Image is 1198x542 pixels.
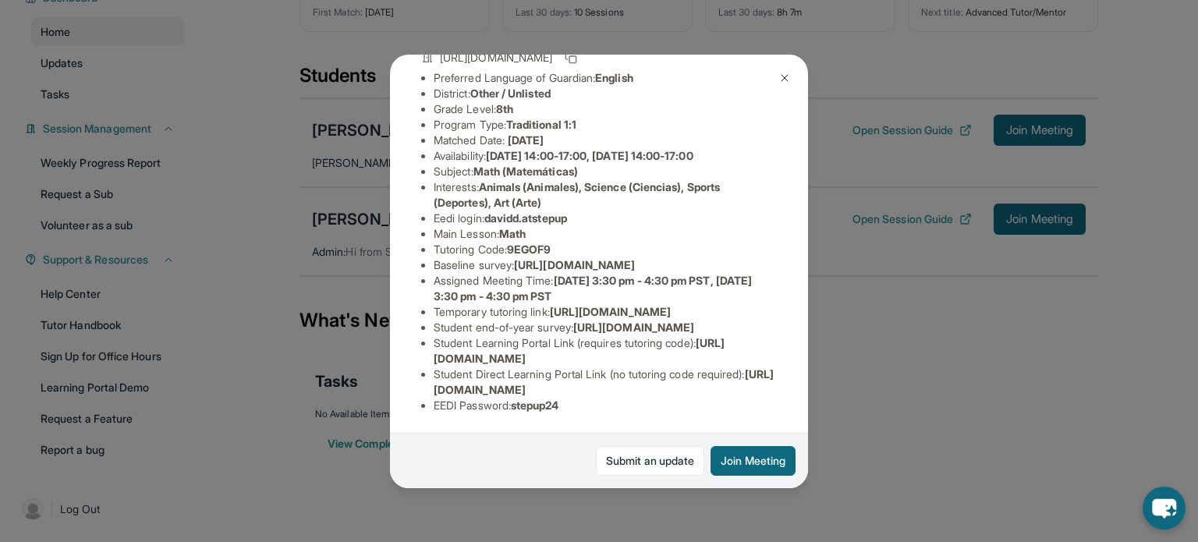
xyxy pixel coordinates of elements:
span: Traditional 1:1 [506,118,576,131]
span: [DATE] 14:00-17:00, [DATE] 14:00-17:00 [486,149,693,162]
button: Join Meeting [711,446,796,476]
span: [URL][DOMAIN_NAME] [514,258,635,271]
span: davidd.atstepup [484,211,567,225]
span: English [595,71,633,84]
li: Matched Date: [434,133,777,148]
li: Baseline survey : [434,257,777,273]
li: Student Direct Learning Portal Link (no tutoring code required) : [434,367,777,398]
li: Subject : [434,164,777,179]
span: [DATE] 3:30 pm - 4:30 pm PST, [DATE] 3:30 pm - 4:30 pm PST [434,274,752,303]
button: Copy link [562,48,580,67]
span: Animals (Animales), Science (Ciencias), Sports (Deportes), Art (Arte) [434,180,720,209]
span: stepup24 [511,399,559,412]
li: Tutoring Code : [434,242,777,257]
li: Student Learning Portal Link (requires tutoring code) : [434,335,777,367]
span: Other / Unlisted [470,87,551,100]
button: chat-button [1143,487,1186,530]
li: District: [434,86,777,101]
span: Math (Matemáticas) [473,165,578,178]
li: Grade Level: [434,101,777,117]
li: EEDI Password : [434,398,777,413]
span: [URL][DOMAIN_NAME] [440,50,552,66]
span: [DATE] [508,133,544,147]
img: Close Icon [778,72,791,84]
li: Preferred Language of Guardian: [434,70,777,86]
li: Interests : [434,179,777,211]
li: Assigned Meeting Time : [434,273,777,304]
span: [URL][DOMAIN_NAME] [573,321,694,334]
span: 8th [496,102,513,115]
li: Availability: [434,148,777,164]
span: [URL][DOMAIN_NAME] [550,305,671,318]
a: Submit an update [596,446,704,476]
span: Math [499,227,526,240]
span: 9EGOF9 [507,243,551,256]
li: Eedi login : [434,211,777,226]
li: Temporary tutoring link : [434,304,777,320]
li: Program Type: [434,117,777,133]
li: Student end-of-year survey : [434,320,777,335]
li: Main Lesson : [434,226,777,242]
